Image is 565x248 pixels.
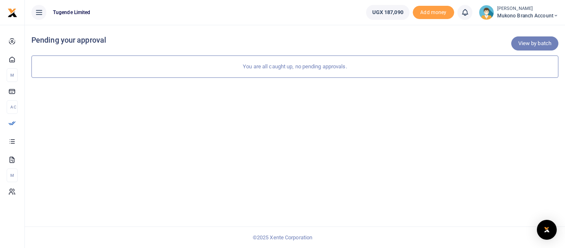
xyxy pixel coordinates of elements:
img: profile-user [479,5,494,20]
li: Ac [7,100,18,114]
a: Add money [413,9,454,15]
li: M [7,68,18,82]
li: M [7,169,18,182]
a: profile-user [PERSON_NAME] Mukono branch account [479,5,558,20]
a: logo-small logo-large logo-large [7,9,17,15]
li: Toup your wallet [413,6,454,19]
a: UGX 187,090 [366,5,409,20]
div: You are all caught up, no pending approvals. [31,55,558,78]
h4: Pending your approval [31,36,558,45]
span: Mukono branch account [497,12,558,19]
a: View by batch [511,36,558,51]
span: UGX 187,090 [372,8,403,17]
li: Wallet ballance [363,5,413,20]
div: Open Intercom Messenger [537,220,557,240]
span: Tugende Limited [50,9,94,16]
img: logo-small [7,8,17,18]
small: [PERSON_NAME] [497,5,558,12]
span: Add money [413,6,454,19]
